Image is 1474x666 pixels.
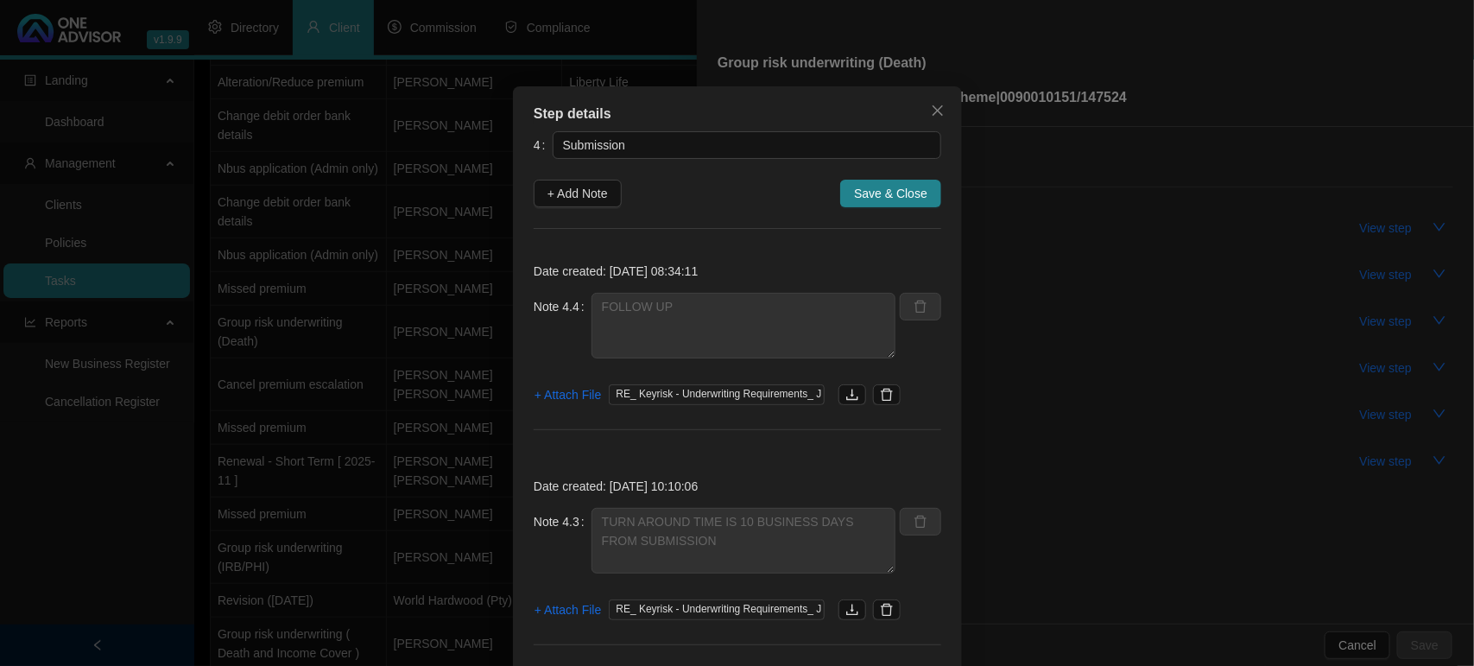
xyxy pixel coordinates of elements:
[534,131,553,159] label: 4
[591,293,895,358] textarea: FOLLOW UP
[609,384,825,405] span: RE_ Keyrisk - Underwriting Requirements_ J Armour 147524 - World Hardwood (PTY) Ltd - Approved.msg
[845,603,859,617] span: download
[591,508,895,574] textarea: TURN AROUND TIME IS 10 BUSINESS DAYS FROM SUBMISSION
[534,477,941,496] p: Date created: [DATE] 10:10:06
[534,381,602,409] button: + Attach File
[880,603,894,617] span: delete
[535,385,601,404] span: + Attach File
[534,104,941,124] div: Step details
[534,293,591,320] label: Note 4.4
[854,184,927,203] span: Save & Close
[535,600,601,619] span: + Attach File
[547,184,608,203] span: + Add Note
[534,508,591,536] label: Note 4.3
[880,388,894,402] span: delete
[840,180,941,207] button: Save & Close
[534,180,622,207] button: + Add Note
[931,104,945,117] span: close
[924,97,952,124] button: Close
[534,262,941,281] p: Date created: [DATE] 08:34:11
[845,388,859,402] span: download
[609,599,825,620] span: RE_ Keyrisk - Underwriting Requirements_ J Armour 147524 - World Hardwood (PTY) Ltd - Approved.msg
[534,596,602,624] button: + Attach File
